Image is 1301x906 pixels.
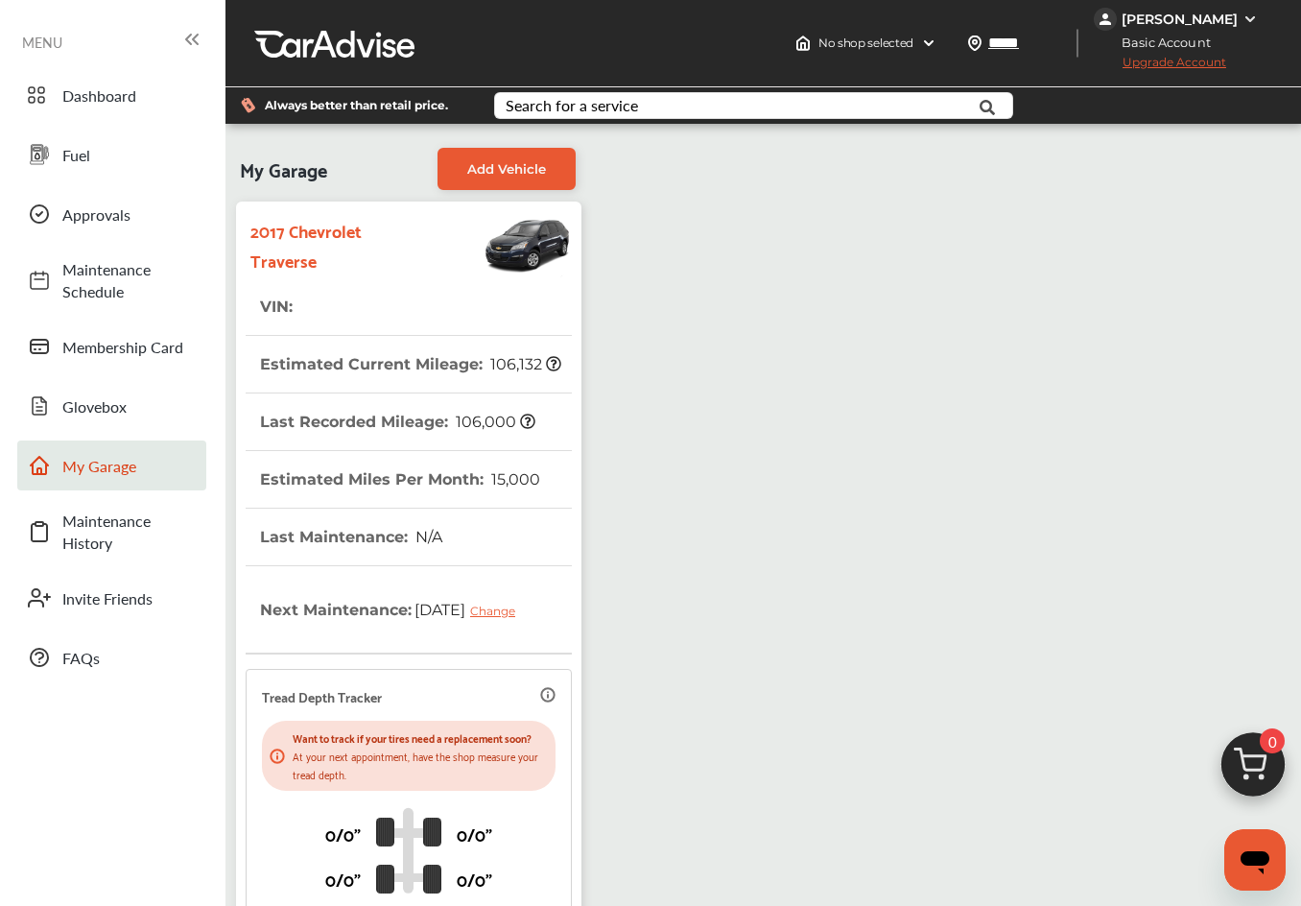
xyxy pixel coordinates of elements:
p: Tread Depth Tracker [262,685,382,707]
a: Maintenance History [17,500,206,563]
a: Add Vehicle [438,148,576,190]
p: 0/0" [457,864,492,894]
span: Always better than retail price. [265,100,448,111]
p: 0/0" [325,819,361,848]
strong: 2017 Chevrolet Traverse [250,215,420,274]
a: Dashboard [17,70,206,120]
a: FAQs [17,632,206,682]
span: FAQs [62,647,197,669]
img: header-divider.bc55588e.svg [1076,29,1078,58]
span: Dashboard [62,84,197,107]
span: 106,000 [453,413,535,431]
a: Invite Friends [17,573,206,623]
a: My Garage [17,441,206,490]
a: Membership Card [17,322,206,371]
span: Add Vehicle [467,161,546,177]
span: Approvals [62,203,197,226]
p: 0/0" [325,864,361,894]
span: Fuel [62,144,197,166]
iframe: Button to launch messaging window [1224,829,1286,891]
a: Approvals [17,189,206,239]
span: Basic Account [1096,33,1225,53]
span: Glovebox [62,395,197,417]
img: location_vector.a44bc228.svg [967,36,982,51]
th: Estimated Miles Per Month : [260,451,540,508]
span: Upgrade Account [1094,55,1226,79]
span: Maintenance Schedule [62,258,197,302]
p: At your next appointment, have the shop measure your tread depth. [293,747,548,783]
a: Glovebox [17,381,206,431]
span: My Garage [62,455,197,477]
span: Maintenance History [62,510,197,554]
img: tire_track_logo.b900bcbc.svg [376,807,441,894]
span: My Garage [240,148,327,190]
img: dollor_label_vector.a70140d1.svg [241,97,255,113]
img: Vehicle [420,211,572,278]
a: Maintenance Schedule [17,249,206,312]
span: 15,000 [488,470,540,489]
p: Want to track if your tires need a replacement soon? [293,728,548,747]
span: Invite Friends [62,587,197,609]
th: Next Maintenance : [260,566,530,653]
img: cart_icon.3d0951e8.svg [1207,724,1299,816]
th: Last Maintenance : [260,509,442,565]
img: jVpblrzwTbfkPYzPPzSLxeg0AAAAASUVORK5CYII= [1094,8,1117,31]
th: Last Recorded Mileage : [260,393,535,450]
span: 0 [1260,728,1285,753]
span: 106,132 [487,355,561,373]
div: Change [470,604,525,618]
span: Membership Card [62,336,197,358]
th: Estimated Current Mileage : [260,336,561,393]
th: VIN : [260,278,296,335]
span: [DATE] [412,585,530,633]
span: N/A [413,528,442,546]
img: WGsFRI8htEPBVLJbROoPRyZpYNWhNONpIPPETTm6eUC0GeLEiAAAAAElFTkSuQmCC [1242,12,1258,27]
img: header-home-logo.8d720a4f.svg [795,36,811,51]
p: 0/0" [457,819,492,848]
span: MENU [22,35,62,50]
img: header-down-arrow.9dd2ce7d.svg [921,36,936,51]
span: No shop selected [818,36,913,51]
div: [PERSON_NAME] [1122,11,1238,28]
a: Fuel [17,130,206,179]
div: Search for a service [506,98,638,113]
